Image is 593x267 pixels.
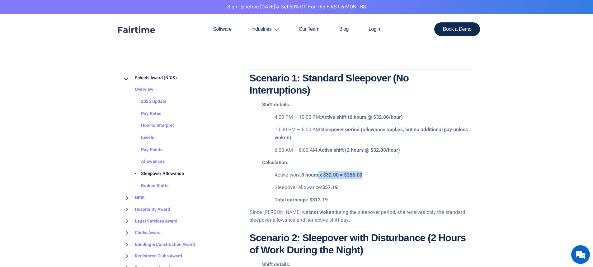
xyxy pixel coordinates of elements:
a: Overview [122,84,153,96]
a: NDIS [122,192,145,204]
a: Allowances [129,156,165,168]
a: Clerks Award [122,227,161,239]
p: 4:00 PM – 10:00 PM: [275,113,471,122]
a: Levels [129,132,154,144]
p: 6:00 AM – 8:00 AM: [275,146,471,154]
a: Pay Points [129,144,162,156]
div: Chat with us now [32,35,105,43]
a: Legal Services Award [122,215,177,227]
p: Since [PERSON_NAME] was during the sleepover period, she receives only the standard sleepover all... [250,209,471,224]
a: Hospitality Award [122,204,170,215]
strong: Active shift (2 hours @ $32.00/hour) [318,146,400,154]
a: 2025 Update [129,96,167,108]
div: Minimize live chat window [102,3,117,18]
strong: Shift details: [262,101,290,108]
strong: Scenario 1: Standard Sleepover (No Interruptions) [250,72,409,95]
a: Login [359,14,390,44]
textarea: Type your message and hit 'Enter' [3,170,119,191]
strong: Total earnings: $313.19 [275,196,328,204]
strong: Scenario 2: Sleepover with Disturbance (2 Hours of Work During the Night) [250,232,466,255]
a: How to Interpret [129,120,174,132]
a: Broken Shifts [129,180,168,192]
strong: 8 hours x $32.00 = $256.00 [301,171,362,179]
a: Blog [329,14,359,44]
a: Software [203,14,241,44]
p: Sleepover allowance: [275,184,471,192]
a: Sign Up [227,3,244,11]
span: Book a Demo [443,27,472,32]
p: 10:00 PM – 6:00 AM: [275,126,471,142]
a: Building & Construction Award [122,239,195,251]
a: Sleepover Allowance [129,168,184,180]
a: Pay Rates [129,108,161,120]
strong: not woken [311,209,334,216]
strong: $57.19 [322,184,338,191]
a: Book a Demo [434,22,480,36]
strong: Calculation: [262,159,289,166]
p: Active work: [275,171,471,179]
strong: Sleepover period (allowance applies, but no additional pay unless woken) [275,126,468,141]
a: Our Team [289,14,329,44]
strong: Active shift (6 hours @ $32.00/hour) [321,113,403,121]
a: Schads Award (NDIS) [122,72,177,84]
a: Industries [242,14,289,44]
p: before [DATE] & Get 50% Off for the FIRST 6 MONTHS [5,3,588,11]
span: We're online! [36,78,86,141]
a: Registered Clubs Award [122,250,182,262]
